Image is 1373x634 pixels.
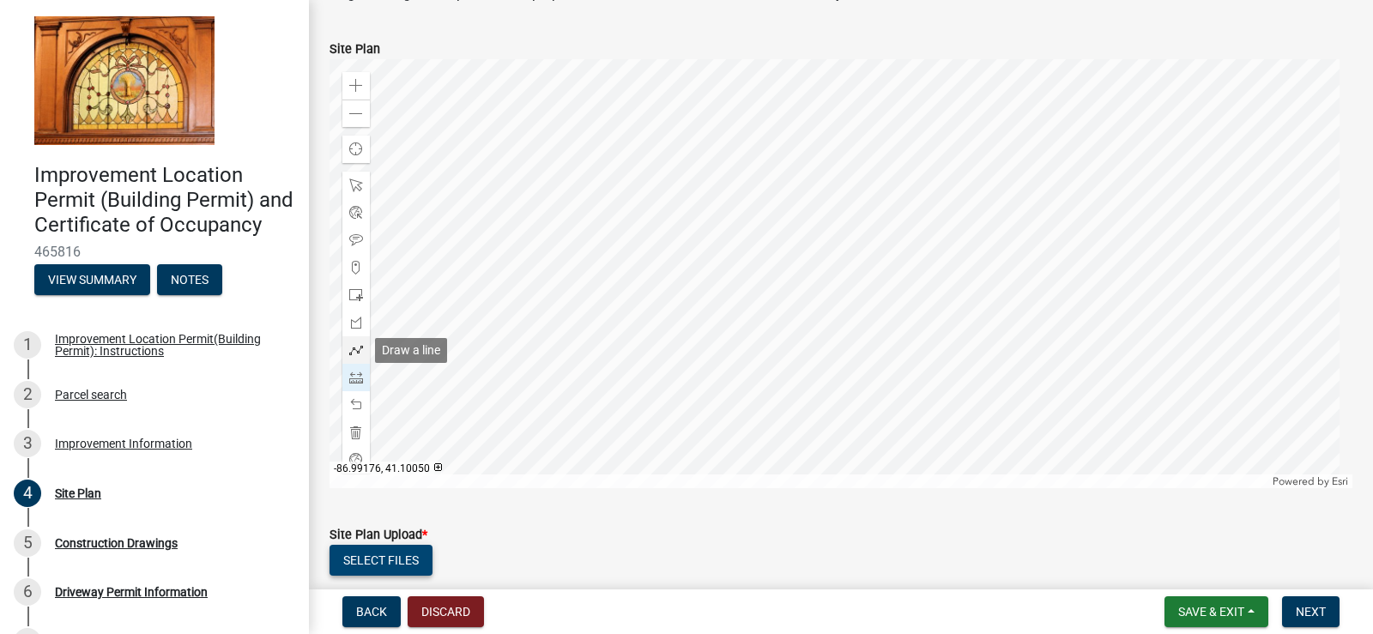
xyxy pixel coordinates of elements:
[55,389,127,401] div: Parcel search
[14,578,41,606] div: 6
[342,596,401,627] button: Back
[14,529,41,557] div: 5
[1332,475,1348,487] a: Esri
[1296,605,1326,619] span: Next
[408,596,484,627] button: Discard
[34,275,150,288] wm-modal-confirm: Summary
[34,16,215,145] img: Jasper County, Indiana
[375,338,447,363] div: Draw a line
[342,72,370,100] div: Zoom in
[14,381,41,408] div: 2
[14,480,41,507] div: 4
[1268,474,1352,488] div: Powered by
[1164,596,1268,627] button: Save & Exit
[342,100,370,127] div: Zoom out
[356,605,387,619] span: Back
[55,537,178,549] div: Construction Drawings
[55,586,208,598] div: Driveway Permit Information
[55,438,192,450] div: Improvement Information
[330,44,380,56] label: Site Plan
[14,331,41,359] div: 1
[330,545,432,576] button: Select files
[34,264,150,295] button: View Summary
[34,163,295,237] h4: Improvement Location Permit (Building Permit) and Certificate of Occupancy
[55,333,281,357] div: Improvement Location Permit(Building Permit): Instructions
[1282,596,1340,627] button: Next
[55,487,101,499] div: Site Plan
[34,244,275,260] span: 465816
[1178,605,1244,619] span: Save & Exit
[157,275,222,288] wm-modal-confirm: Notes
[342,136,370,163] div: Find my location
[157,264,222,295] button: Notes
[330,529,427,541] label: Site Plan Upload
[14,430,41,457] div: 3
